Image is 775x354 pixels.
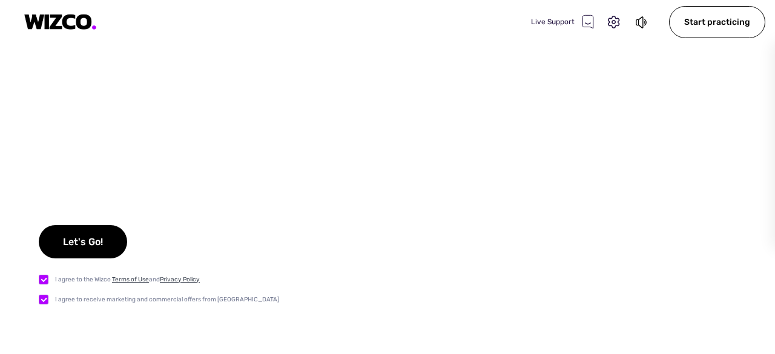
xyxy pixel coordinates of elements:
[160,276,200,283] a: Privacy Policy
[24,14,97,30] img: logo
[55,295,279,304] div: I agree to receive marketing and commercial offers from [GEOGRAPHIC_DATA]
[531,15,594,29] div: Live Support
[669,6,765,38] div: Start practicing
[112,276,149,283] a: Terms of Use
[55,275,200,284] div: I agree to the Wizco and
[39,225,127,258] div: Let's Go!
